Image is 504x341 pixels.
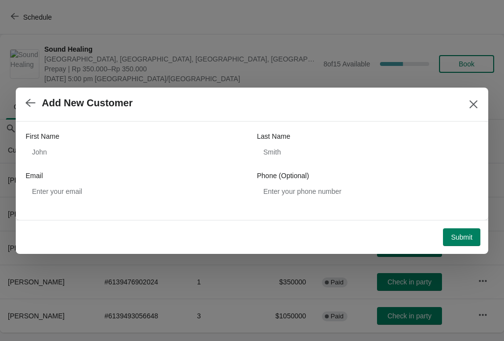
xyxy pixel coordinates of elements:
[443,228,480,246] button: Submit
[257,183,478,200] input: Enter your phone number
[26,143,247,161] input: John
[451,233,472,241] span: Submit
[257,131,290,141] label: Last Name
[465,95,482,113] button: Close
[257,143,478,161] input: Smith
[26,183,247,200] input: Enter your email
[26,171,43,181] label: Email
[26,131,59,141] label: First Name
[42,97,132,109] h2: Add New Customer
[257,171,309,181] label: Phone (Optional)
